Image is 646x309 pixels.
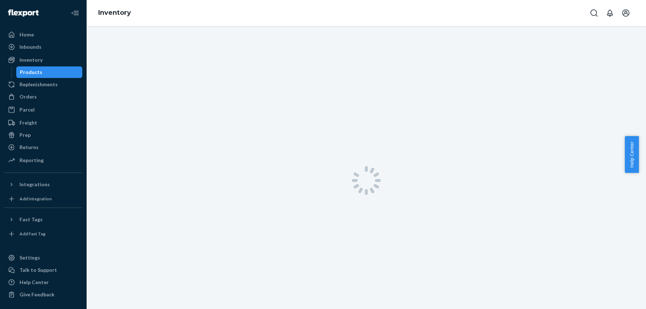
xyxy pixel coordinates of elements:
button: Open notifications [603,6,617,20]
a: Replenishments [4,79,82,90]
div: Add Integration [19,196,52,202]
button: Fast Tags [4,214,82,225]
a: Reporting [4,154,82,166]
div: Products [20,69,42,76]
a: Freight [4,117,82,129]
button: Talk to Support [4,264,82,276]
a: Add Fast Tag [4,228,82,240]
a: Orders [4,91,82,103]
button: Give Feedback [4,289,82,300]
div: Integrations [19,181,50,188]
div: Inbounds [19,43,42,51]
ol: breadcrumbs [92,3,137,23]
div: Help Center [19,279,49,286]
div: Inventory [19,56,43,64]
div: Add Fast Tag [19,231,45,237]
button: Open account menu [619,6,633,20]
a: Inbounds [4,41,82,53]
a: Returns [4,142,82,153]
button: Close Navigation [68,6,82,20]
a: Inventory [4,54,82,66]
div: Replenishments [19,81,58,88]
div: Talk to Support [19,266,57,274]
a: Add Integration [4,193,82,205]
a: Products [16,66,83,78]
a: Help Center [4,277,82,288]
div: Parcel [19,106,35,113]
div: Give Feedback [19,291,54,298]
div: Settings [19,254,40,261]
a: Inventory [98,9,131,17]
div: Prep [19,131,31,139]
a: Parcel [4,104,82,116]
div: Freight [19,119,37,126]
a: Home [4,29,82,40]
div: Home [19,31,34,38]
button: Open Search Box [587,6,601,20]
a: Prep [4,129,82,141]
div: Orders [19,93,37,100]
a: Settings [4,252,82,264]
button: Help Center [625,136,639,173]
button: Integrations [4,179,82,190]
div: Fast Tags [19,216,43,223]
div: Reporting [19,157,44,164]
img: Flexport logo [8,9,39,17]
div: Returns [19,144,39,151]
